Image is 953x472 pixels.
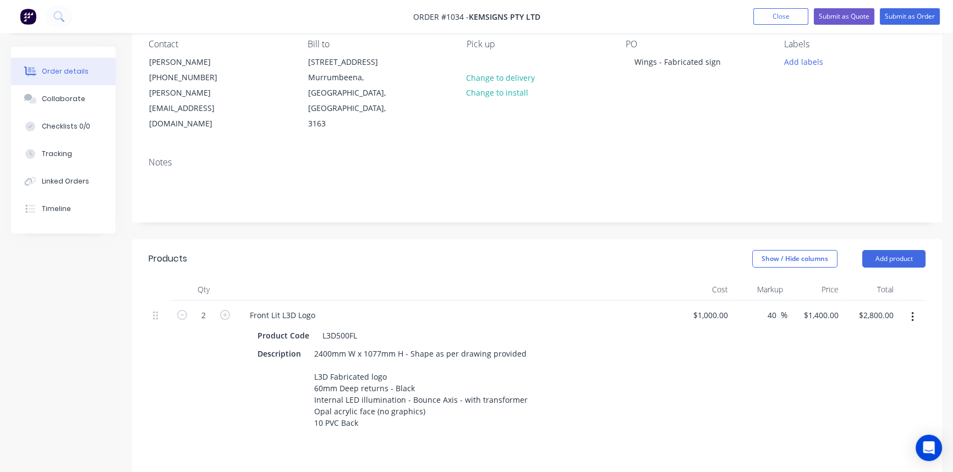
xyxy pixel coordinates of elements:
[20,8,36,25] img: Factory
[413,12,469,22] span: Order #1034 -
[308,70,399,131] div: Murrumbeena, [GEOGRAPHIC_DATA], [GEOGRAPHIC_DATA], 3163
[318,327,362,343] div: L3D500FL
[11,113,116,140] button: Checklists 0/0
[11,140,116,168] button: Tracking
[11,195,116,223] button: Timeline
[916,435,942,461] div: Open Intercom Messenger
[625,54,729,70] div: Wings - Fabricated sign
[677,279,732,301] div: Cost
[42,94,85,104] div: Collaborate
[253,346,305,362] div: Description
[753,8,808,25] button: Close
[308,39,449,49] div: Bill to
[149,252,187,265] div: Products
[171,279,237,301] div: Qty
[241,307,324,323] div: Front Lit L3D Logo
[11,168,116,195] button: Linked Orders
[42,121,90,131] div: Checklists 0/0
[42,66,89,76] div: Order details
[752,250,837,268] button: Show / Hide columns
[11,85,116,113] button: Collaborate
[843,279,899,301] div: Total
[149,85,240,131] div: [PERSON_NAME][EMAIL_ADDRESS][DOMAIN_NAME]
[308,54,399,70] div: [STREET_ADDRESS]
[732,279,788,301] div: Markup
[11,58,116,85] button: Order details
[149,70,240,85] div: [PHONE_NUMBER]
[149,39,290,49] div: Contact
[42,204,71,214] div: Timeline
[149,54,240,70] div: [PERSON_NAME]
[140,54,250,132] div: [PERSON_NAME][PHONE_NUMBER][PERSON_NAME][EMAIL_ADDRESS][DOMAIN_NAME]
[814,8,874,25] button: Submit as Quote
[460,85,534,100] button: Change to install
[310,346,532,431] div: 2400mm W x 1077mm H - Shape as per drawing provided L3D Fabricated logo 60mm Deep returns - Black...
[625,39,766,49] div: PO
[467,39,608,49] div: Pick up
[253,327,314,343] div: Product Code
[862,250,925,268] button: Add product
[784,39,925,49] div: Labels
[299,54,409,132] div: [STREET_ADDRESS]Murrumbeena, [GEOGRAPHIC_DATA], [GEOGRAPHIC_DATA], 3163
[781,309,787,321] span: %
[149,157,925,168] div: Notes
[42,149,72,159] div: Tracking
[469,12,540,22] span: Kemsigns Pty Ltd
[42,176,89,186] div: Linked Orders
[460,70,540,85] button: Change to delivery
[880,8,940,25] button: Submit as Order
[778,54,829,69] button: Add labels
[787,279,843,301] div: Price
